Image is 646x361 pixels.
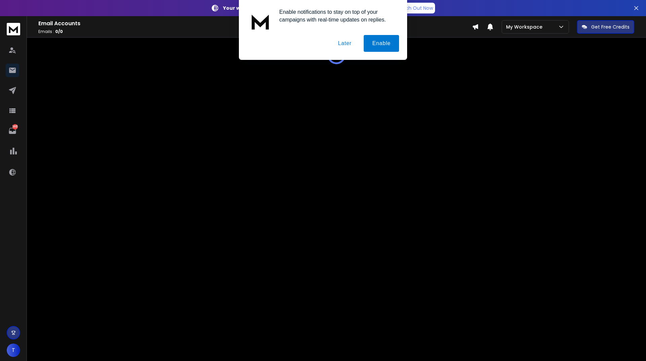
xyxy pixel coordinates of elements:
[329,35,360,52] button: Later
[274,8,399,24] div: Enable notifications to stay on top of your campaigns with real-time updates on replies.
[6,124,19,138] a: 1461
[247,8,274,35] img: notification icon
[364,35,399,52] button: Enable
[7,344,20,357] button: T
[12,124,18,130] p: 1461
